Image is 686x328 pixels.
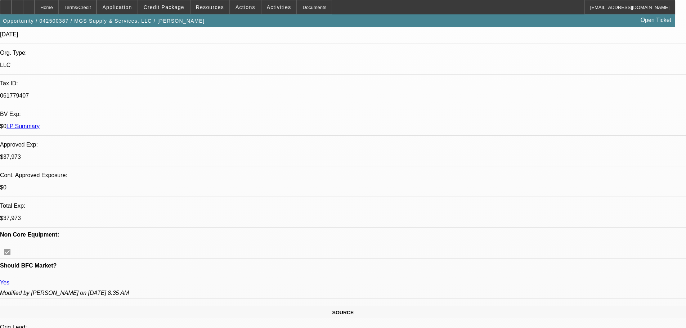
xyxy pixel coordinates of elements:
span: Resources [196,4,224,10]
button: Application [97,0,137,14]
button: Resources [190,0,229,14]
span: Application [102,4,132,10]
button: Credit Package [138,0,190,14]
span: Opportunity / 042500387 / MGS Supply & Services, LLC / [PERSON_NAME] [3,18,205,24]
span: Credit Package [144,4,184,10]
a: Open Ticket [638,14,674,26]
a: LP Summary [6,123,40,129]
button: Activities [261,0,297,14]
span: SOURCE [332,310,354,315]
span: Actions [236,4,255,10]
span: Activities [267,4,291,10]
button: Actions [230,0,261,14]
